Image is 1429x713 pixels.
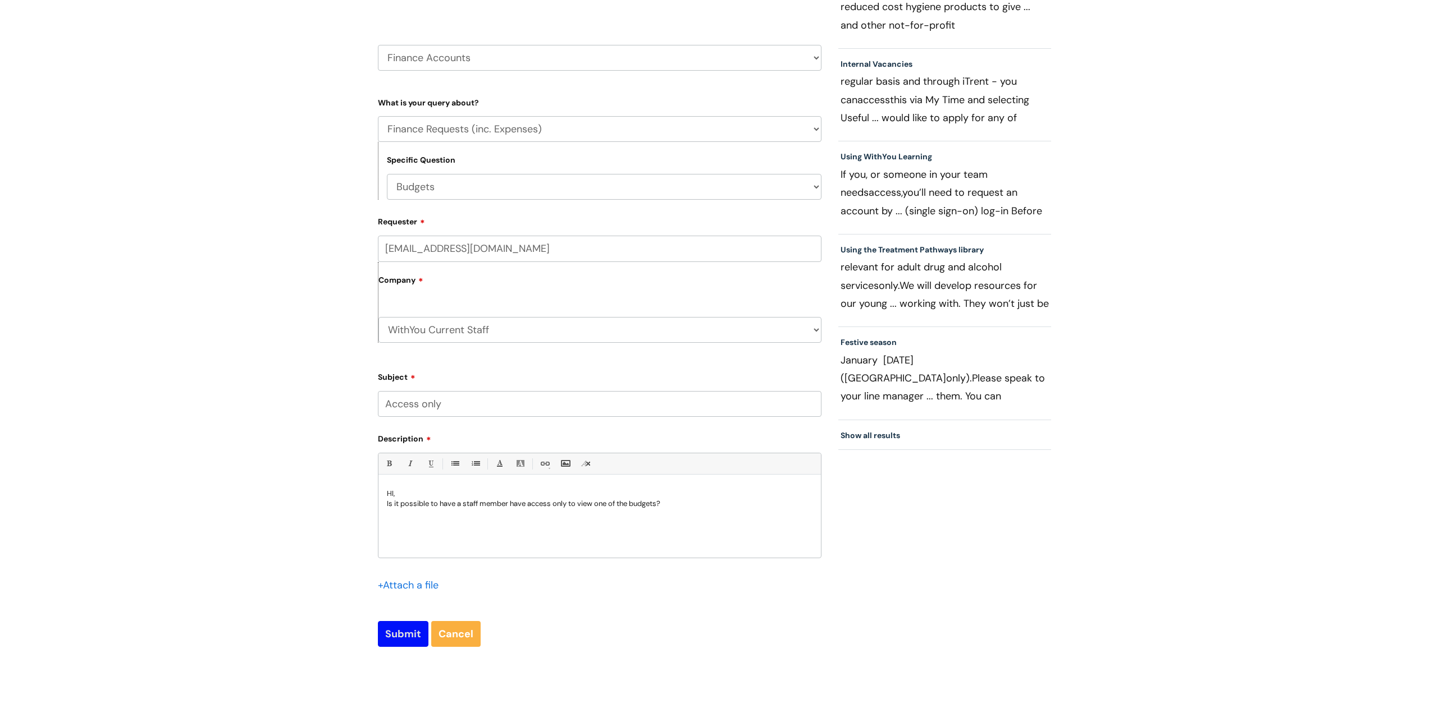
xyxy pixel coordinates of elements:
[378,369,821,382] label: Subject
[378,621,428,647] input: Submit
[841,165,1049,219] p: If you, or someone in your team needs you’ll need to request an account by ... (single sign-on) l...
[841,72,1049,126] p: regular basis and through iTrent - you can this via My Time and selecting Useful ... would like t...
[841,59,912,69] a: Internal Vacancies
[841,337,897,347] a: Festive season
[431,621,481,647] a: Cancel
[423,457,437,471] a: Underline(Ctrl-U)
[558,457,572,471] a: Insert Image...
[946,371,972,385] span: only).
[841,258,1049,312] p: relevant for adult drug and alcohol services We will develop resources for our young ... working ...
[378,96,821,108] label: What is your query about?
[841,151,932,162] a: Using WithYou Learning
[387,499,812,509] p: Is it possible to have a staff member have access only to view one of the budgets?
[448,457,462,471] a: • Unordered List (Ctrl-Shift-7)
[579,457,593,471] a: Remove formatting (Ctrl-\)
[841,430,900,440] a: Show all results
[537,457,551,471] a: Link
[879,279,900,292] span: only.
[387,155,455,165] label: Specific Question
[468,457,482,471] a: 1. Ordered List (Ctrl-Shift-8)
[857,93,890,107] span: access
[513,457,527,471] a: Back Color
[869,186,902,199] span: access,
[378,213,821,227] label: Requester
[492,457,506,471] a: Font Color
[841,351,1049,405] p: January [DATE] ([GEOGRAPHIC_DATA] Please speak to your line manager ... them. You can also other ...
[378,430,821,444] label: Description
[378,272,821,297] label: Company
[387,489,812,499] p: HI,
[382,457,396,471] a: Bold (Ctrl-B)
[378,576,445,594] div: Attach a file
[403,457,417,471] a: Italic (Ctrl-I)
[841,245,984,255] a: Using the Treatment Pathways library
[378,236,821,261] input: Email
